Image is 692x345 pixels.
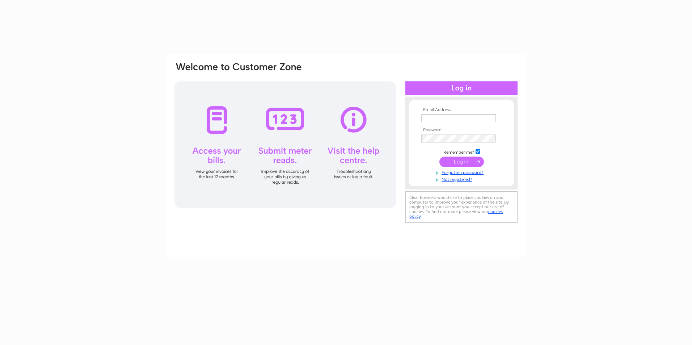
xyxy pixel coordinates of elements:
[409,209,503,219] a: cookies policy
[421,175,503,182] a: Not registered?
[421,169,503,175] a: Forgotten password?
[439,157,484,167] input: Submit
[419,128,503,133] th: Password:
[419,148,503,155] td: Remember me?
[419,107,503,112] th: Email Address:
[405,191,518,223] div: Clear Business would like to place cookies on your computer to improve your experience of the sit...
